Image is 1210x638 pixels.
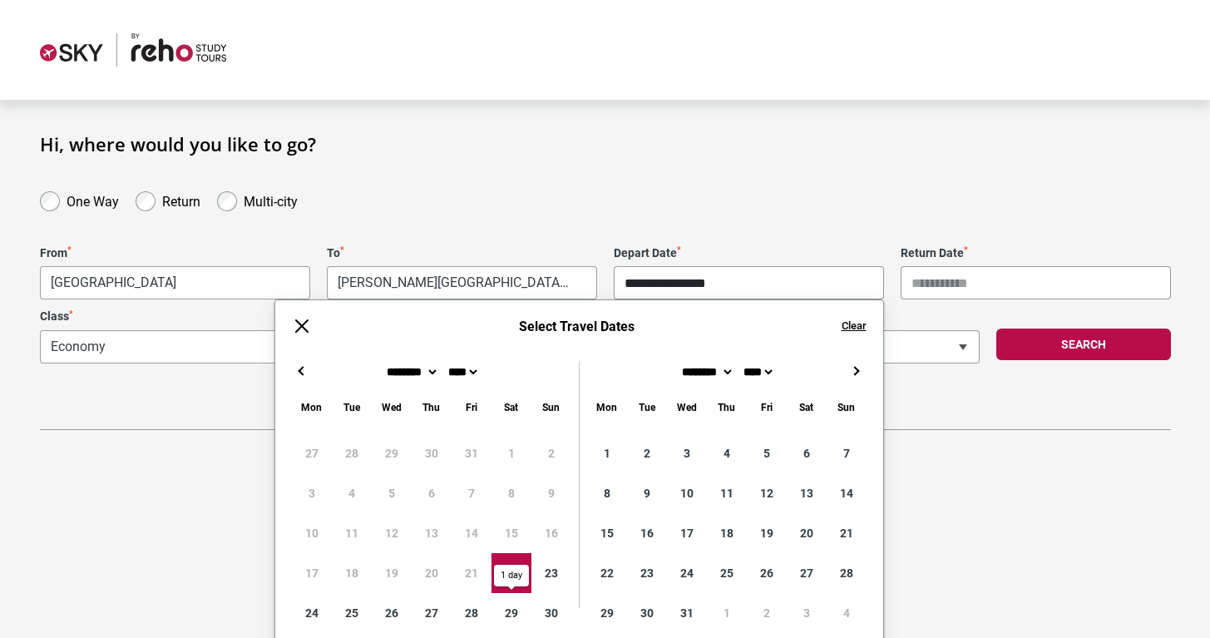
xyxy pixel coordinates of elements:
[627,553,667,593] div: 23
[452,398,491,417] div: Friday
[667,433,707,473] div: 3
[40,246,310,260] label: From
[587,553,627,593] div: 22
[67,190,119,210] label: One Way
[531,398,571,417] div: Sunday
[452,593,491,633] div: 28
[412,398,452,417] div: Thursday
[491,398,531,417] div: Saturday
[787,553,827,593] div: 27
[491,593,531,633] div: 29
[40,330,501,364] span: Economy
[627,593,667,633] div: 30
[332,593,372,633] div: 25
[332,398,372,417] div: Tuesday
[787,398,827,417] div: Saturday
[327,266,597,299] span: Florence, Italy
[827,473,867,513] div: 14
[747,433,787,473] div: 5
[614,246,884,260] label: Depart Date
[627,473,667,513] div: 9
[827,593,867,633] div: 4
[627,433,667,473] div: 2
[996,329,1171,360] button: Search
[827,433,867,473] div: 7
[847,361,867,381] button: →
[787,473,827,513] div: 13
[372,593,412,633] div: 26
[667,553,707,593] div: 24
[787,593,827,633] div: 3
[627,513,667,553] div: 16
[707,553,747,593] div: 25
[747,513,787,553] div: 19
[292,593,332,633] div: 24
[901,246,1171,260] label: Return Date
[707,513,747,553] div: 18
[412,593,452,633] div: 27
[667,473,707,513] div: 10
[587,513,627,553] div: 15
[707,433,747,473] div: 4
[842,319,867,334] button: Clear
[40,133,1171,155] h1: Hi, where would you like to go?
[747,553,787,593] div: 26
[372,398,412,417] div: Wednesday
[747,398,787,417] div: Friday
[162,190,200,210] label: Return
[531,593,571,633] div: 30
[587,398,627,417] div: Monday
[827,553,867,593] div: 28
[747,593,787,633] div: 2
[327,246,597,260] label: To
[667,398,707,417] div: Wednesday
[707,473,747,513] div: 11
[787,433,827,473] div: 6
[41,267,309,299] span: Melbourne, Australia
[787,513,827,553] div: 20
[827,513,867,553] div: 21
[747,473,787,513] div: 12
[328,319,825,334] h6: Select Travel Dates
[328,267,596,299] span: Florence, Italy
[587,593,627,633] div: 29
[587,473,627,513] div: 8
[244,190,298,210] label: Multi-city
[292,361,312,381] button: ←
[292,398,332,417] div: Monday
[40,309,501,324] label: Class
[587,433,627,473] div: 1
[41,331,501,363] span: Economy
[707,593,747,633] div: 1
[667,513,707,553] div: 17
[531,553,571,593] div: 23
[40,266,310,299] span: Melbourne, Australia
[491,553,531,593] div: 22
[707,398,747,417] div: Thursday
[827,398,867,417] div: Sunday
[667,593,707,633] div: 31
[627,398,667,417] div: Tuesday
